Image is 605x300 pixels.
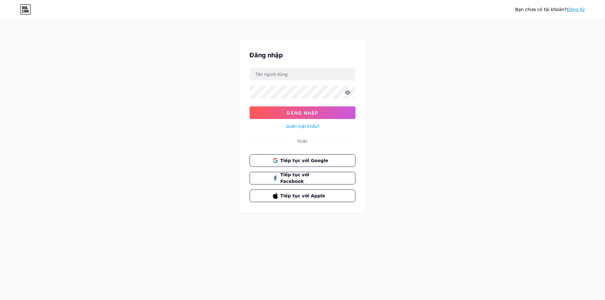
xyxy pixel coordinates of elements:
button: Tiếp tục với Apple [250,190,355,202]
button: Đăng nhập [250,106,355,119]
font: Bạn chưa có tài khoản? [515,7,567,12]
font: Hoặc [297,138,308,144]
a: Quên mật khẩu? [286,123,320,129]
font: Đăng nhập [287,110,319,116]
font: Tiếp tục với Google [280,158,328,163]
font: Tiếp tục với Apple [280,193,325,198]
font: Tiếp tục với Facebook [280,172,309,184]
button: Tiếp tục với Facebook [250,172,355,184]
input: Tên người dùng [250,68,355,80]
a: Đăng ký [567,7,585,12]
button: Tiếp tục với Google [250,154,355,167]
font: Đăng nhập [250,51,283,59]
